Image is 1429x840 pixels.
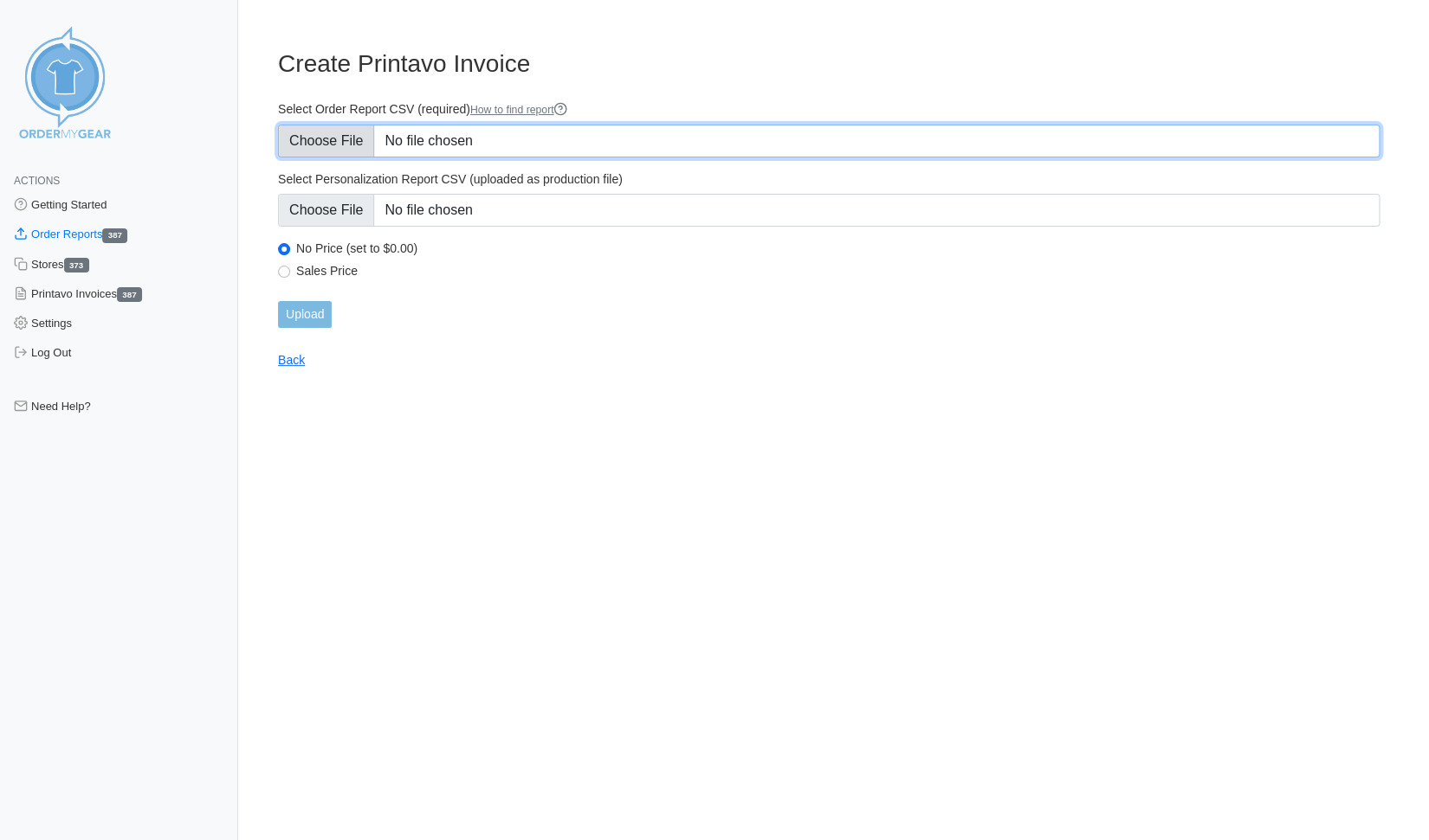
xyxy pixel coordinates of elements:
label: Select Personalization Report CSV (uploaded as production file) [278,171,1380,187]
span: 387 [117,287,142,302]
a: How to find report [470,104,568,116]
span: 387 [102,228,127,243]
span: 373 [64,258,89,273]
label: No Price (set to $0.00) [296,240,1380,256]
a: Back [278,353,305,367]
h3: Create Printavo Invoice [278,49,1380,79]
span: Actions [14,175,60,187]
label: Sales Price [296,263,1380,279]
input: Upload [278,301,332,328]
label: Select Order Report CSV (required) [278,101,1380,118]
